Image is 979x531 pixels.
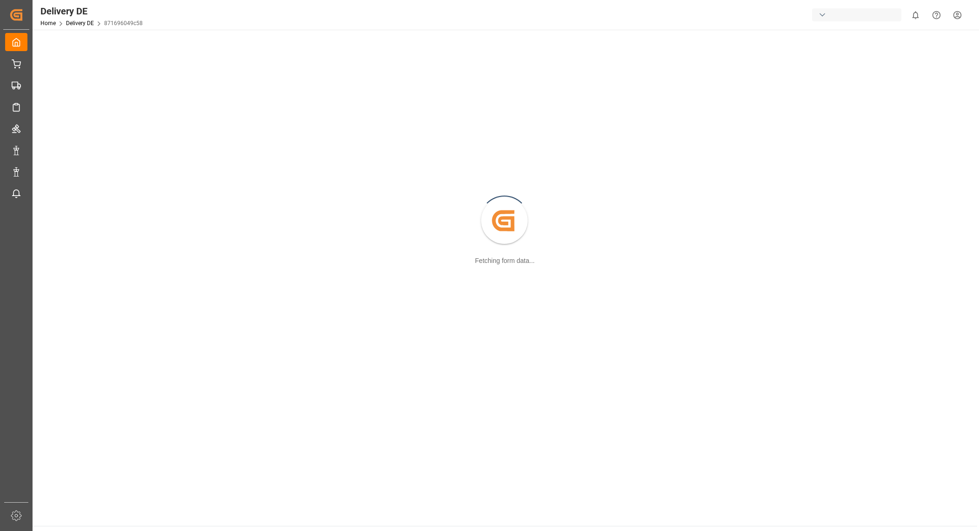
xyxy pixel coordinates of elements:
[40,20,56,26] a: Home
[905,5,926,26] button: show 0 new notifications
[475,256,535,266] div: Fetching form data...
[926,5,947,26] button: Help Center
[66,20,94,26] a: Delivery DE
[40,4,143,18] div: Delivery DE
